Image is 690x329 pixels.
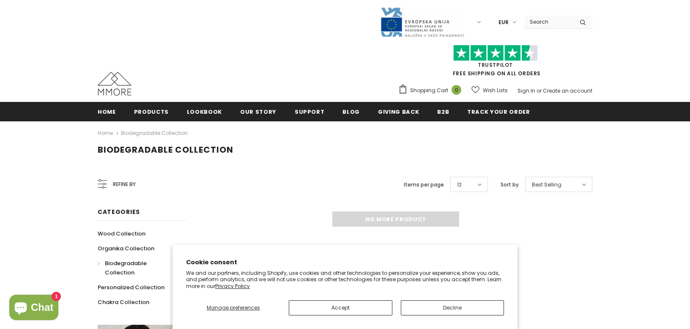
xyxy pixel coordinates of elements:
[467,108,530,116] span: Track your order
[187,102,222,121] a: Lookbook
[240,108,277,116] span: Our Story
[98,226,145,241] a: Wood Collection
[398,49,592,77] span: FREE SHIPPING ON ALL ORDERS
[98,241,154,256] a: Organika Collection
[342,102,360,121] a: Blog
[113,180,136,189] span: Refine by
[134,108,169,116] span: Products
[98,283,164,291] span: Personalized Collection
[401,300,504,315] button: Decline
[380,7,465,38] img: Javni Razpis
[98,102,116,121] a: Home
[457,181,462,189] span: 12
[295,102,325,121] a: support
[98,128,113,138] a: Home
[452,85,461,95] span: 0
[517,87,535,94] a: Sign In
[525,16,573,28] input: Search Site
[467,102,530,121] a: Track your order
[215,282,250,290] a: Privacy Policy
[98,298,149,306] span: Chakra Collection
[398,84,465,97] a: Shopping Cart 0
[98,295,149,310] a: Chakra Collection
[121,129,188,137] a: Biodegradable Collection
[98,244,154,252] span: Organika Collection
[240,102,277,121] a: Our Story
[186,300,280,315] button: Manage preferences
[98,208,140,216] span: Categories
[437,108,449,116] span: B2B
[410,86,448,95] span: Shopping Cart
[478,61,513,69] a: Trustpilot
[187,108,222,116] span: Lookbook
[98,280,164,295] a: Personalized Collection
[342,108,360,116] span: Blog
[98,230,145,238] span: Wood Collection
[105,259,147,277] span: Biodegradable Collection
[471,83,508,98] a: Wish Lists
[186,270,504,290] p: We and our partners, including Shopify, use cookies and other technologies to personalize your ex...
[543,87,592,94] a: Create an account
[537,87,542,94] span: or
[498,18,509,27] span: EUR
[404,181,444,189] label: Items per page
[98,72,131,96] img: MMORE Cases
[501,181,519,189] label: Sort by
[453,45,538,61] img: Trust Pilot Stars
[98,144,233,156] span: Biodegradable Collection
[437,102,449,121] a: B2B
[378,108,419,116] span: Giving back
[186,258,504,267] h2: Cookie consent
[134,102,169,121] a: Products
[380,18,465,25] a: Javni Razpis
[98,108,116,116] span: Home
[7,295,61,322] inbox-online-store-chat: Shopify online store chat
[295,108,325,116] span: support
[532,181,561,189] span: Best Selling
[289,300,392,315] button: Accept
[483,86,508,95] span: Wish Lists
[207,304,260,311] span: Manage preferences
[98,256,177,280] a: Biodegradable Collection
[378,102,419,121] a: Giving back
